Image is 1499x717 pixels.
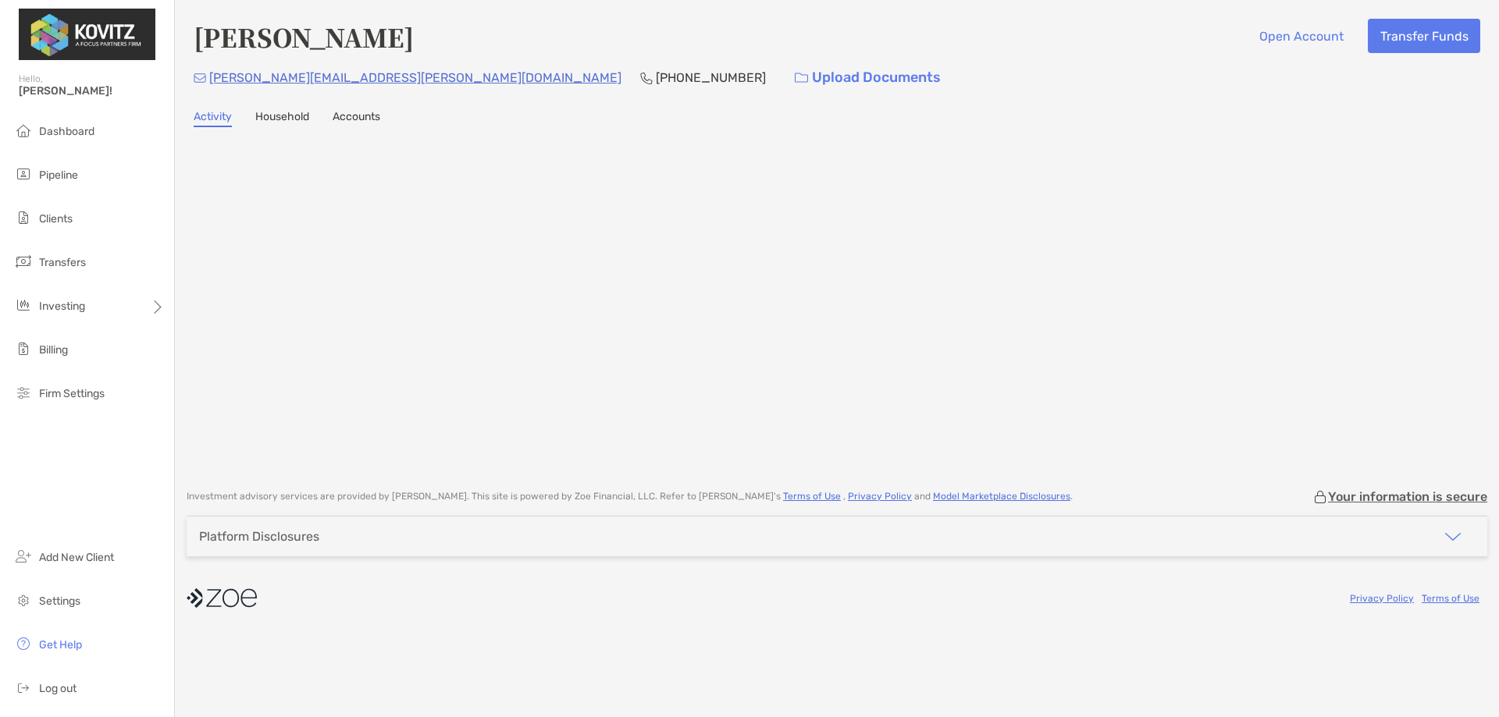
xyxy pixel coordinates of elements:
img: Phone Icon [640,72,653,84]
a: Privacy Policy [1350,593,1414,604]
img: settings icon [14,591,33,609]
button: Open Account [1247,19,1355,53]
p: Your information is secure [1328,489,1487,504]
a: Terms of Use [783,491,841,502]
span: Pipeline [39,169,78,182]
a: Upload Documents [785,61,951,94]
img: investing icon [14,296,33,314]
h4: [PERSON_NAME] [194,19,414,55]
p: [PERSON_NAME][EMAIL_ADDRESS][PERSON_NAME][DOMAIN_NAME] [209,68,621,87]
p: Investment advisory services are provided by [PERSON_NAME] . This site is powered by Zoe Financia... [187,491,1073,502]
div: Platform Disclosures [199,529,319,544]
img: icon arrow [1444,527,1462,546]
a: Model Marketplace Disclosures [933,491,1070,502]
a: Accounts [333,110,380,127]
img: logout icon [14,678,33,697]
button: Transfer Funds [1368,19,1480,53]
span: Settings [39,595,80,608]
img: Zoe Logo [19,6,155,62]
img: pipeline icon [14,165,33,183]
img: get-help icon [14,634,33,653]
a: Activity [194,110,232,127]
span: Investing [39,300,85,313]
img: Email Icon [194,73,206,83]
img: transfers icon [14,252,33,271]
span: Billing [39,343,68,357]
span: [PERSON_NAME]! [19,84,165,98]
img: dashboard icon [14,121,33,140]
img: clients icon [14,208,33,227]
img: billing icon [14,339,33,358]
a: Terms of Use [1422,593,1479,604]
span: Add New Client [39,551,114,564]
img: company logo [187,580,257,616]
span: Get Help [39,638,82,651]
span: Clients [39,212,73,225]
span: Transfers [39,256,86,269]
span: Firm Settings [39,387,105,400]
span: Dashboard [39,125,94,138]
img: button icon [795,73,808,83]
a: Privacy Policy [848,491,912,502]
a: Household [255,110,309,127]
img: firm-settings icon [14,383,33,402]
p: [PHONE_NUMBER] [656,68,766,87]
span: Log out [39,682,77,695]
img: add_new_client icon [14,547,33,566]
